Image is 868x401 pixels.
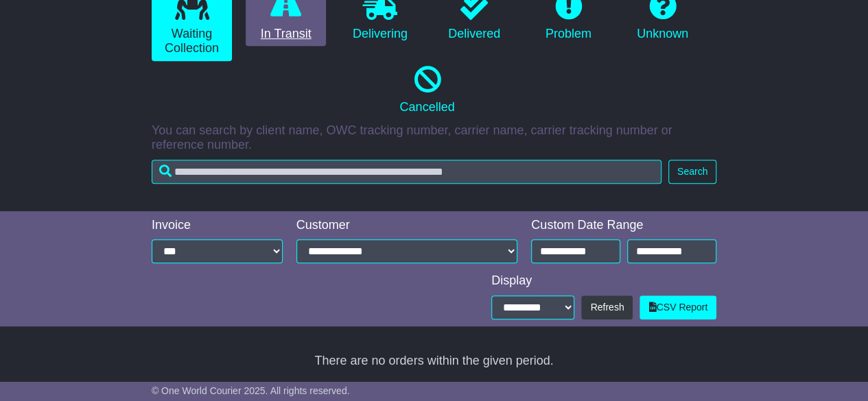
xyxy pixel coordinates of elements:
[90,354,779,369] div: There are no orders within the given period.
[531,218,716,233] div: Custom Date Range
[152,218,283,233] div: Invoice
[581,295,633,319] button: Refresh
[152,385,350,396] span: © One World Courier 2025. All rights reserved.
[491,274,716,289] div: Display
[152,61,703,120] a: Cancelled
[152,123,716,153] p: You can search by client name, OWC tracking number, carrier name, carrier tracking number or refe...
[640,295,716,319] a: CSV Report
[668,160,716,184] button: Search
[296,218,518,233] div: Customer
